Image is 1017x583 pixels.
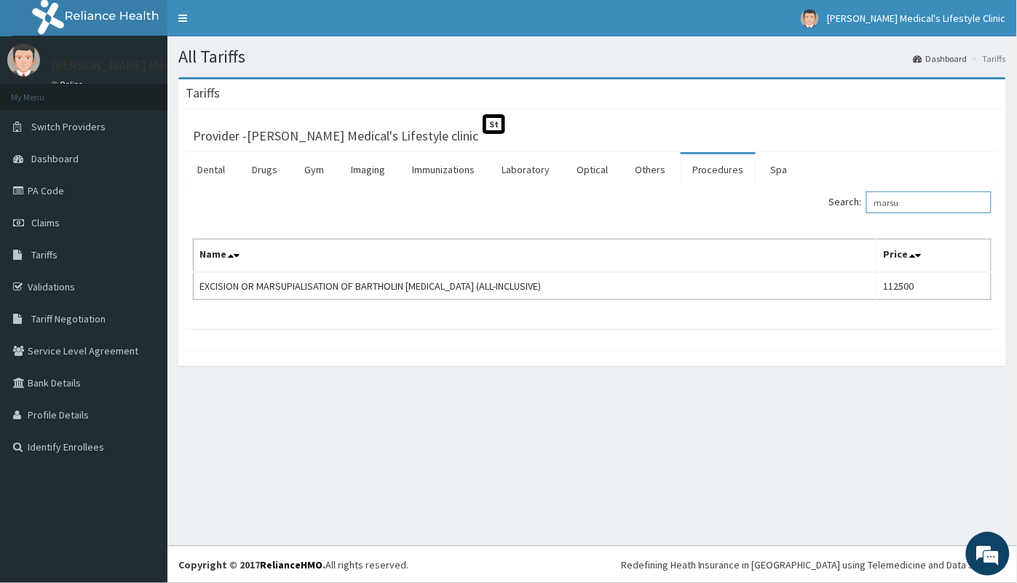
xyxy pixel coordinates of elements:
td: 112500 [877,272,992,300]
img: User Image [801,9,819,28]
th: Price [877,239,992,273]
th: Name [194,239,877,273]
div: Chat with us now [76,82,245,100]
a: Procedures [681,154,756,185]
span: Switch Providers [31,120,106,133]
span: We're online! [84,183,201,330]
a: Optical [565,154,620,185]
td: EXCISION OR MARSUPIALISATION OF BARTHOLIN [MEDICAL_DATA] (ALL-INCLUSIVE) [194,272,877,300]
span: Tariffs [31,248,58,261]
a: Gym [293,154,336,185]
a: Laboratory [490,154,561,185]
a: Others [623,154,677,185]
input: Search: [866,191,992,213]
footer: All rights reserved. [167,546,1017,583]
span: St [483,114,505,134]
a: Spa [759,154,799,185]
div: Redefining Heath Insurance in [GEOGRAPHIC_DATA] using Telemedicine and Data Science! [621,558,1006,572]
img: User Image [7,44,40,76]
a: Dental [186,154,237,185]
h3: Provider - [PERSON_NAME] Medical's Lifestyle clinic [193,130,478,143]
a: Drugs [240,154,289,185]
span: [PERSON_NAME] Medical's Lifestyle Clinic [828,12,1006,25]
h3: Tariffs [186,87,220,100]
span: Dashboard [31,152,79,165]
li: Tariffs [969,52,1006,65]
div: Minimize live chat window [239,7,274,42]
img: d_794563401_company_1708531726252_794563401 [27,73,59,109]
a: Dashboard [914,52,967,65]
a: Online [51,79,86,90]
p: [PERSON_NAME] Medical's Lifestyle Clinic [51,59,289,72]
span: Claims [31,216,60,229]
a: Immunizations [400,154,486,185]
h1: All Tariffs [178,47,1006,66]
strong: Copyright © 2017 . [178,558,325,571]
span: Tariff Negotiation [31,312,106,325]
a: RelianceHMO [260,558,322,571]
label: Search: [829,191,992,213]
textarea: Type your message and hit 'Enter' [7,397,277,448]
a: Imaging [339,154,397,185]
